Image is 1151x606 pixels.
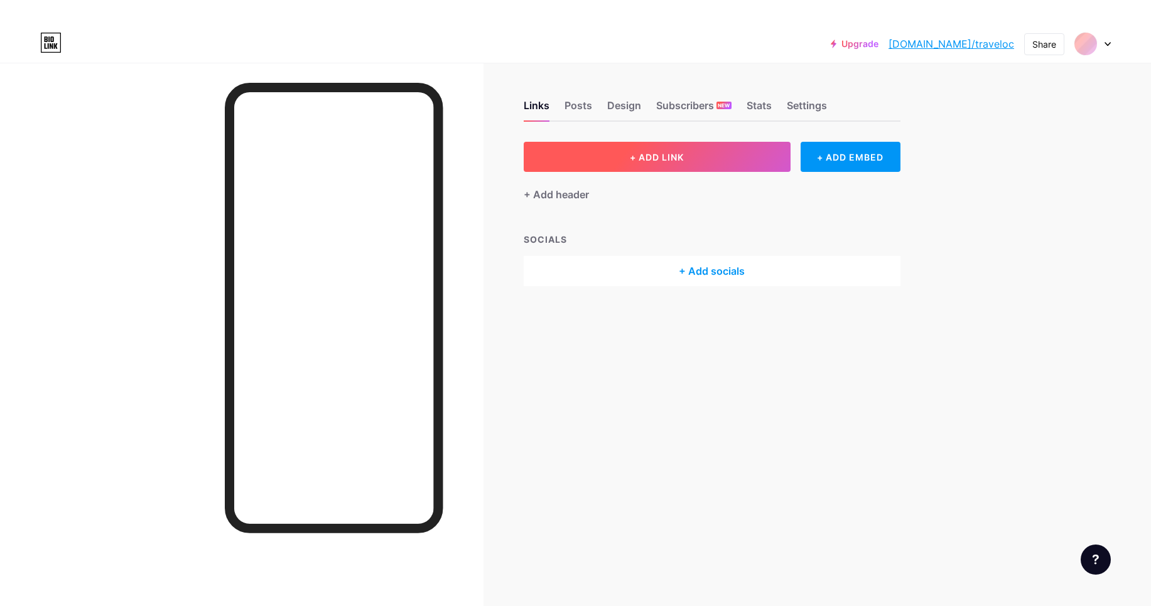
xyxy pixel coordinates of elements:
span: NEW [718,102,730,109]
div: Links [524,98,549,120]
div: Share [1032,38,1056,51]
div: + Add socials [524,256,900,286]
span: + ADD LINK [630,152,684,162]
a: [DOMAIN_NAME]/traveloc [889,36,1014,51]
div: SOCIALS [524,233,900,246]
div: + Add header [524,187,589,202]
div: Design [607,98,641,120]
div: Posts [565,98,592,120]
div: Stats [747,98,772,120]
button: + ADD LINK [524,142,791,172]
div: + ADD EMBED [801,142,900,172]
a: Upgrade [831,39,878,49]
div: Subscribers [656,98,732,120]
div: Settings [787,98,827,120]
